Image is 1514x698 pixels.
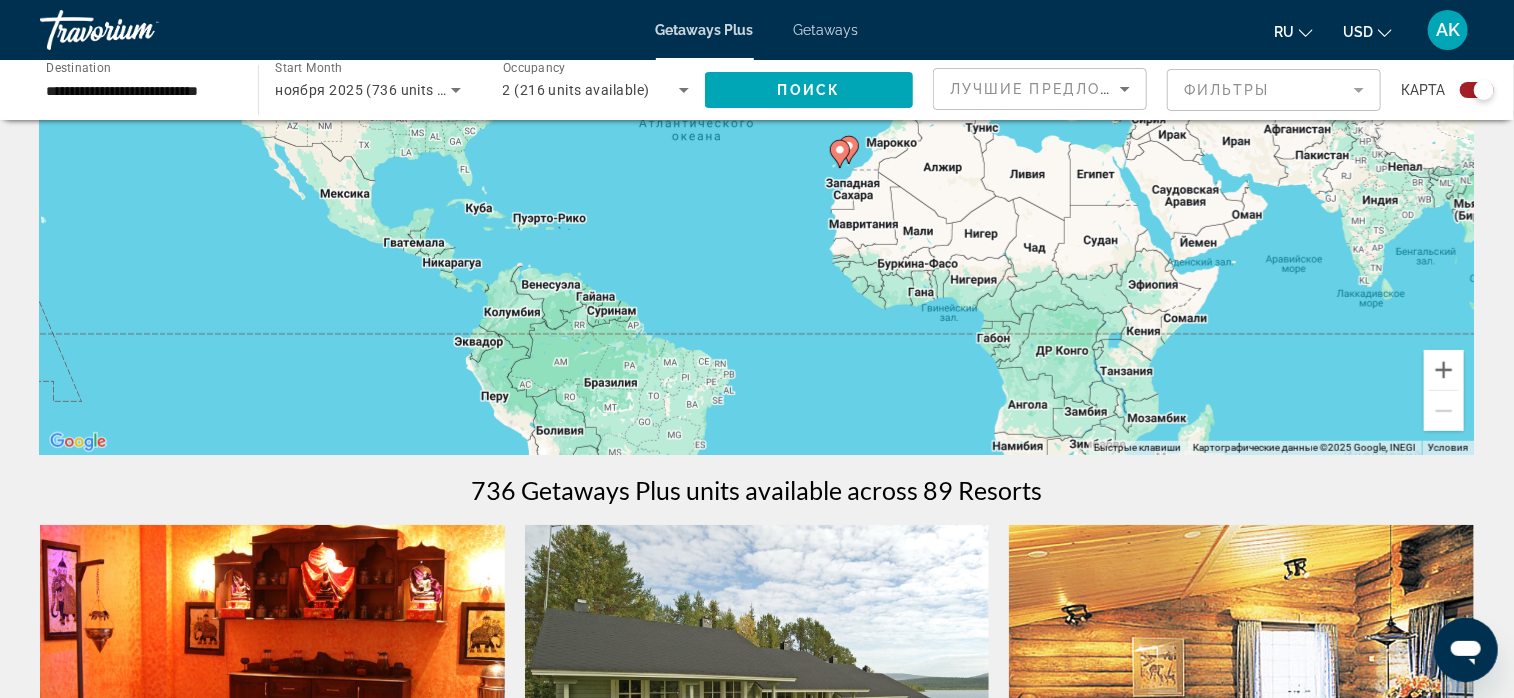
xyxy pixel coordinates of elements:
[1434,618,1498,682] iframe: Кнопка запуска окна обмена сообщениями
[503,82,650,98] span: 2 (216 units available)
[1094,441,1181,455] button: Быстрые клавиши
[472,475,1043,505] h1: 736 Getaways Plus units available across 89 Resorts
[705,72,913,108] button: Поиск
[1274,24,1294,40] span: ru
[275,82,501,98] span: ноября 2025 (736 units available)
[503,62,566,76] span: Occupancy
[1428,442,1468,453] a: Условия (ссылка откроется в новой вкладке)
[1401,76,1445,104] span: карта
[778,82,841,98] span: Поиск
[1193,442,1416,453] span: Картографические данные ©2025 Google, INEGI
[1436,20,1460,40] span: AK
[45,429,111,455] img: Google
[1343,24,1373,40] span: USD
[45,429,111,455] a: Открыть эту область в Google Картах (в новом окне)
[1424,391,1464,431] button: Уменьшить
[950,81,1163,97] span: Лучшие предложения
[1274,17,1313,46] button: Change language
[275,62,342,76] span: Start Month
[656,22,754,38] a: Getaways Plus
[46,61,111,75] span: Destination
[1343,17,1392,46] button: Change currency
[1424,350,1464,390] button: Увеличить
[794,22,859,38] a: Getaways
[1422,9,1474,51] button: User Menu
[40,4,240,56] a: Travorium
[1167,68,1381,112] button: Filter
[950,77,1130,101] mat-select: Sort by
